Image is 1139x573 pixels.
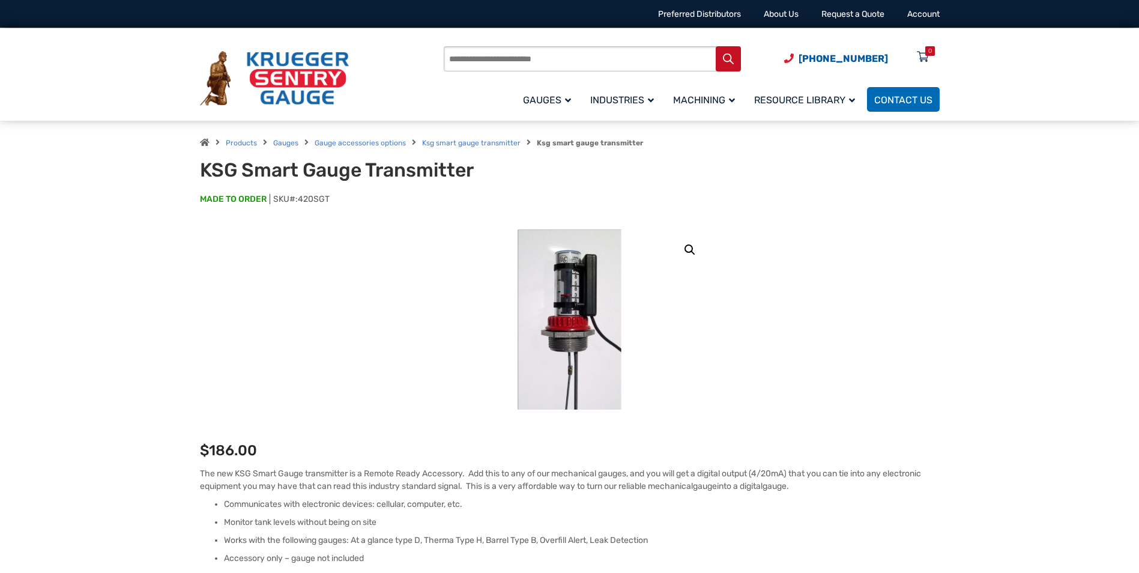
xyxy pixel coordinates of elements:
[224,535,940,547] li: Works with the following gauges: At a glance type D, Therma Type H, Barrel Type B, Overfill Alert...
[666,85,747,114] a: Machining
[658,9,741,19] a: Preferred Distributors
[907,9,940,19] a: Account
[537,139,643,147] strong: Ksg smart gauge transmitter
[673,94,735,106] span: Machining
[298,194,330,204] span: 420SGT
[763,481,787,491] span: gauge
[764,9,799,19] a: About Us
[226,139,257,147] a: Products
[590,94,654,106] span: Industries
[315,139,406,147] a: Gauge accessories options
[523,94,571,106] span: Gauges
[224,517,940,529] li: Monitor tank levels without being on site
[200,442,209,459] span: $
[693,481,717,491] span: gauge
[518,229,621,410] img: KSG Smart Gauge Transmitter
[747,85,867,114] a: Resource Library
[754,94,855,106] span: Resource Library
[224,553,940,565] li: Accessory only – gauge not included
[928,46,932,56] div: 0
[679,239,701,261] a: View full-screen image gallery
[200,159,496,181] h1: KSG Smart Gauge Transmitter
[799,53,888,64] span: [PHONE_NUMBER]
[422,139,521,147] a: Ksg smart gauge transmitter
[874,94,932,106] span: Contact Us
[821,9,884,19] a: Request a Quote
[273,139,298,147] a: Gauges
[784,51,888,66] a: Phone Number (920) 434-8860
[583,85,666,114] a: Industries
[516,85,583,114] a: Gauges
[200,51,349,106] img: Krueger Sentry Gauge
[270,194,330,204] span: SKU#:
[200,467,940,493] p: The new KSG Smart Gauge transmitter is a Remote Ready Accessory. Add this to any of our mechanica...
[224,499,940,511] li: Communicates with electronic devices: cellular, computer, etc.
[200,193,267,205] span: MADE TO ORDER
[867,87,940,112] a: Contact Us
[200,442,257,459] bdi: 186.00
